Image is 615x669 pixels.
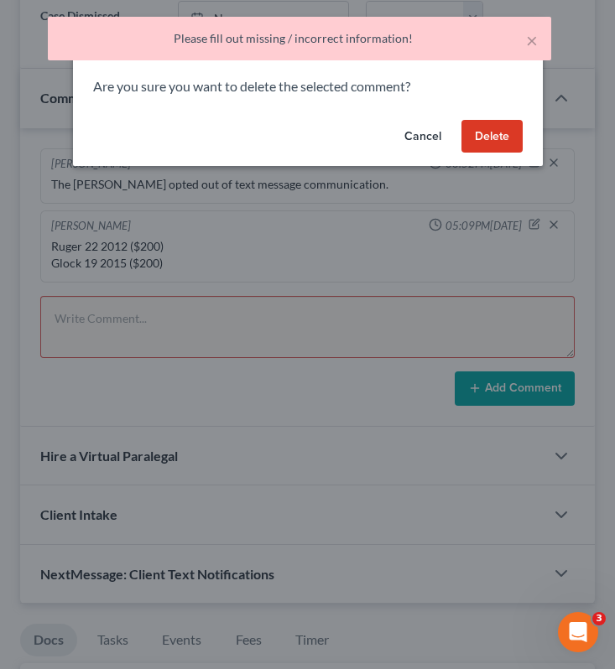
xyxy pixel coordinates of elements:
iframe: Intercom live chat [558,612,598,652]
div: Please fill out missing / incorrect information! [61,30,538,47]
p: Are you sure you want to delete the selected comment? [93,77,523,96]
button: Cancel [391,120,455,153]
button: Delete [461,120,523,153]
span: 3 [592,612,606,625]
button: × [526,30,538,50]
